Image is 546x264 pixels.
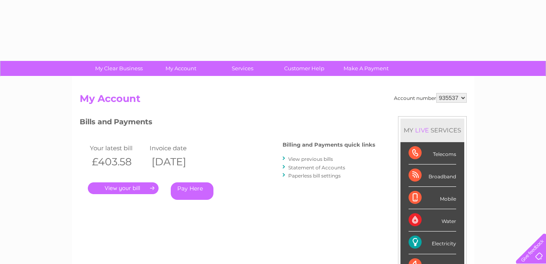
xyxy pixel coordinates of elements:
a: Services [209,61,276,76]
a: My Clear Business [85,61,152,76]
a: View previous bills [288,156,333,162]
a: My Account [147,61,214,76]
a: Customer Help [271,61,338,76]
div: MY SERVICES [400,119,464,142]
div: Account number [394,93,467,103]
th: [DATE] [148,154,208,170]
div: Broadband [409,164,456,187]
a: Make A Payment [333,61,400,76]
h2: My Account [80,93,467,108]
div: Mobile [409,187,456,209]
td: Invoice date [148,143,208,154]
a: Statement of Accounts [288,164,345,171]
div: Electricity [409,232,456,254]
th: £403.58 [88,154,148,170]
h4: Billing and Payments quick links [283,142,375,148]
a: . [88,182,159,194]
div: LIVE [413,126,431,134]
a: Pay Here [171,182,213,200]
div: Telecoms [409,142,456,164]
div: Water [409,209,456,232]
a: Paperless bill settings [288,173,341,179]
td: Your latest bill [88,143,148,154]
h3: Bills and Payments [80,116,375,130]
